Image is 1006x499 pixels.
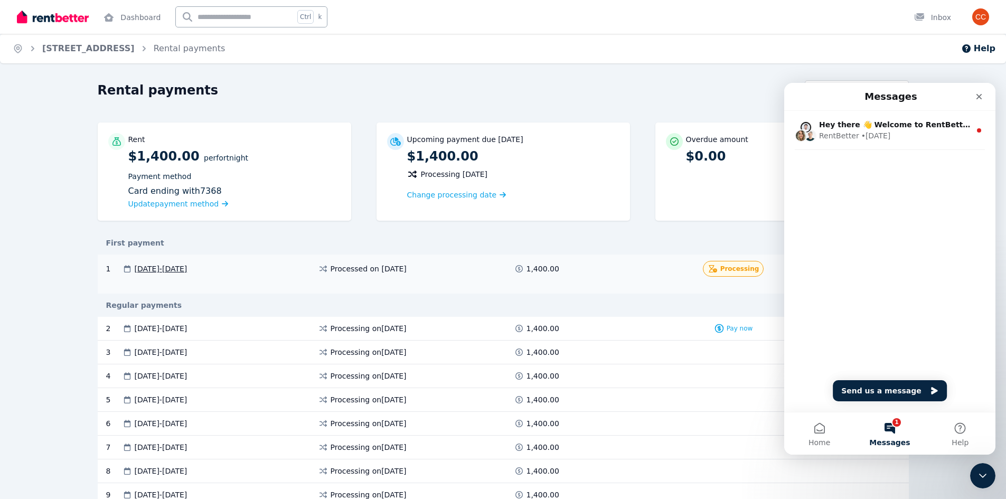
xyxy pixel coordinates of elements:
span: Processing on [DATE] [331,442,407,453]
span: Processing [DATE] [421,169,488,180]
span: Processing on [DATE] [331,347,407,357]
span: [DATE] - [DATE] [135,263,187,274]
div: 8 [106,466,122,476]
span: 1,400.00 [526,394,559,405]
span: 1,400.00 [526,347,559,357]
a: [STREET_ADDRESS] [42,43,135,53]
span: k [318,13,322,21]
span: [DATE] - [DATE] [135,418,187,429]
span: [DATE] - [DATE] [135,323,187,334]
span: [DATE] - [DATE] [135,394,187,405]
span: Processing on [DATE] [331,466,407,476]
span: Processing on [DATE] [331,394,407,405]
p: Payment method [128,171,341,182]
div: • [DATE] [77,48,107,59]
button: Export schedule [805,80,909,103]
button: Help [961,42,995,55]
div: Regular payments [98,300,909,310]
span: 1,400.00 [526,371,559,381]
span: per Fortnight [204,154,248,162]
span: 1,400.00 [526,442,559,453]
div: 3 [106,347,122,357]
span: Help [167,356,184,363]
div: First payment [98,238,909,248]
span: Home [24,356,46,363]
div: RentBetter [35,48,75,59]
h1: Rental payments [98,82,219,99]
span: [DATE] - [DATE] [135,442,187,453]
span: Processed on [DATE] [331,263,407,274]
button: Send us a message [49,297,163,318]
button: Messages [70,329,140,372]
span: 1,400.00 [526,466,559,476]
div: 6 [106,418,122,429]
span: 1,400.00 [526,418,559,429]
a: Rental payments [154,43,225,53]
span: Messages [85,356,126,363]
span: Processing [720,265,759,273]
span: 1,400.00 [526,323,559,334]
div: 4 [106,371,122,381]
p: Upcoming payment due [DATE] [407,134,523,145]
img: RentBetter [17,9,89,25]
span: Processing on [DATE] [331,323,407,334]
iframe: To enrich screen reader interactions, please activate Accessibility in Grammarly extension settings [784,83,995,455]
span: Hey there 👋 Welcome to RentBetter! On RentBetter, taking control and managing your property is ea... [35,37,707,46]
div: 7 [106,442,122,453]
p: Rent [128,134,145,145]
span: [DATE] - [DATE] [135,347,187,357]
span: 1,400.00 [526,263,559,274]
span: Change processing date [407,190,497,200]
span: [DATE] - [DATE] [135,466,187,476]
span: Update payment method [128,200,219,208]
p: $1,400.00 [128,148,341,210]
button: Help [141,329,211,372]
iframe: To enrich screen reader interactions, please activate Accessibility in Grammarly extension settings [970,463,995,488]
p: Overdue amount [686,134,748,145]
img: Clare Crabtree [972,8,989,25]
span: Pay now [727,324,753,333]
a: Change processing date [407,190,506,200]
div: 5 [106,394,122,405]
span: Processing on [DATE] [331,418,407,429]
p: $1,400.00 [407,148,619,165]
div: Inbox [914,12,951,23]
span: Ctrl [297,10,314,24]
span: Processing on [DATE] [331,371,407,381]
div: Card ending with 7368 [128,185,341,197]
div: 1 [106,263,122,274]
span: [DATE] - [DATE] [135,371,187,381]
p: $0.00 [686,148,898,165]
div: 2 [106,323,122,334]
